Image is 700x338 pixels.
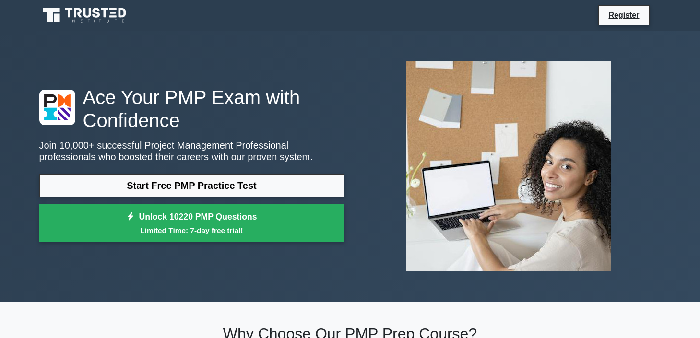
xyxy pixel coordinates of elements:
p: Join 10,000+ successful Project Management Professional professionals who boosted their careers w... [39,140,344,163]
small: Limited Time: 7-day free trial! [51,225,332,236]
a: Unlock 10220 PMP QuestionsLimited Time: 7-day free trial! [39,204,344,243]
h1: Ace Your PMP Exam with Confidence [39,86,344,132]
a: Start Free PMP Practice Test [39,174,344,197]
a: Register [603,9,645,21]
